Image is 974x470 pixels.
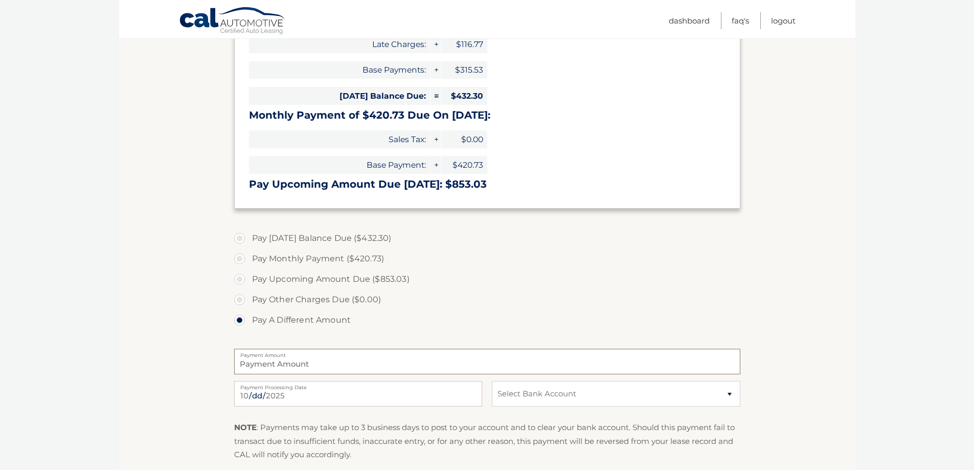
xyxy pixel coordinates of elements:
a: Cal Automotive [179,7,286,36]
a: FAQ's [732,12,749,29]
span: $432.30 [441,87,487,105]
input: Payment Amount [234,349,740,374]
span: Base Payments: [249,61,430,79]
span: + [431,61,441,79]
span: $116.77 [441,35,487,53]
span: + [431,156,441,174]
h3: Pay Upcoming Amount Due [DATE]: $853.03 [249,178,726,191]
label: Pay [DATE] Balance Due ($432.30) [234,228,740,249]
input: Payment Date [234,381,482,407]
label: Payment Amount [234,349,740,357]
span: + [431,130,441,148]
label: Pay Other Charges Due ($0.00) [234,289,740,310]
span: Sales Tax: [249,130,430,148]
span: $315.53 [441,61,487,79]
label: Payment Processing Date [234,381,482,389]
span: Base Payment: [249,156,430,174]
span: [DATE] Balance Due: [249,87,430,105]
p: : Payments may take up to 3 business days to post to your account and to clear your bank account.... [234,421,740,461]
span: $420.73 [441,156,487,174]
a: Logout [771,12,796,29]
span: $0.00 [441,130,487,148]
label: Pay Monthly Payment ($420.73) [234,249,740,269]
label: Pay Upcoming Amount Due ($853.03) [234,269,740,289]
label: Pay A Different Amount [234,310,740,330]
span: + [431,35,441,53]
h3: Monthly Payment of $420.73 Due On [DATE]: [249,109,726,122]
span: = [431,87,441,105]
strong: NOTE [234,422,257,432]
span: Late Charges: [249,35,430,53]
a: Dashboard [669,12,710,29]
